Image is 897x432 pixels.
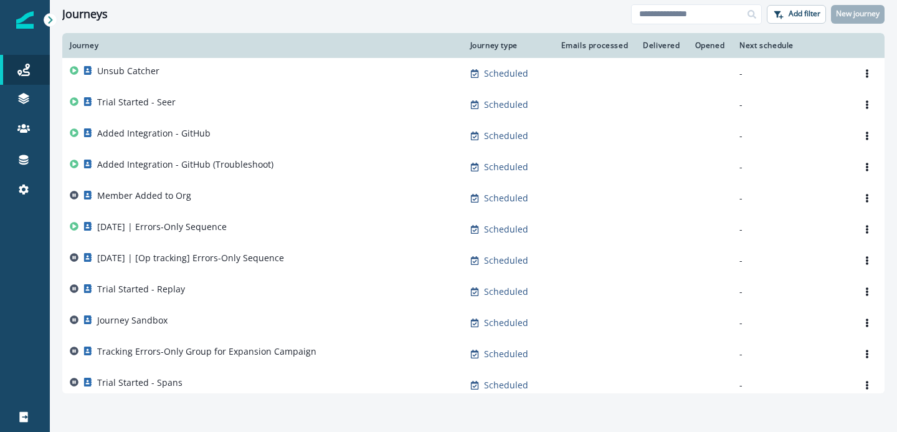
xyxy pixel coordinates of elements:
[739,286,842,298] p: -
[739,379,842,391] p: -
[16,11,34,29] img: Inflection
[62,245,885,276] a: [DATE] | [Op tracking] Errors-Only SequenceScheduled--Options
[857,314,877,332] button: Options
[484,130,528,142] p: Scheduled
[62,338,885,370] a: Tracking Errors-Only Group for Expansion CampaignScheduled--Options
[484,161,528,173] p: Scheduled
[484,67,528,80] p: Scheduled
[97,65,159,77] p: Unsub Catcher
[857,127,877,145] button: Options
[739,192,842,204] p: -
[857,345,877,363] button: Options
[484,98,528,111] p: Scheduled
[62,151,885,183] a: Added Integration - GitHub (Troubleshoot)Scheduled--Options
[831,5,885,24] button: New journey
[767,5,826,24] button: Add filter
[789,9,820,18] p: Add filter
[857,158,877,176] button: Options
[62,370,885,401] a: Trial Started - SpansScheduled--Options
[559,41,628,50] div: Emails processed
[62,89,885,120] a: Trial Started - SeerScheduled--Options
[62,307,885,338] a: Journey SandboxScheduled--Options
[97,96,176,108] p: Trial Started - Seer
[857,376,877,395] button: Options
[484,317,528,329] p: Scheduled
[739,41,842,50] div: Next schedule
[97,377,183,389] p: Trial Started - Spans
[739,130,842,142] p: -
[97,283,185,295] p: Trial Started - Replay
[484,348,528,360] p: Scheduled
[97,190,191,202] p: Member Added to Org
[739,254,842,267] p: -
[484,379,528,391] p: Scheduled
[857,95,877,114] button: Options
[857,64,877,83] button: Options
[836,9,880,18] p: New journey
[97,252,284,264] p: [DATE] | [Op tracking] Errors-Only Sequence
[70,41,455,50] div: Journey
[739,348,842,360] p: -
[643,41,680,50] div: Delivered
[739,67,842,80] p: -
[484,192,528,204] p: Scheduled
[857,251,877,270] button: Options
[62,120,885,151] a: Added Integration - GitHubScheduled--Options
[484,223,528,236] p: Scheduled
[62,183,885,214] a: Member Added to OrgScheduled--Options
[695,41,725,50] div: Opened
[62,7,108,21] h1: Journeys
[97,221,227,233] p: [DATE] | Errors-Only Sequence
[739,98,842,111] p: -
[97,127,211,140] p: Added Integration - GitHub
[857,220,877,239] button: Options
[97,158,273,171] p: Added Integration - GitHub (Troubleshoot)
[62,214,885,245] a: [DATE] | Errors-Only SequenceScheduled--Options
[484,286,528,298] p: Scheduled
[739,223,842,236] p: -
[739,317,842,329] p: -
[484,254,528,267] p: Scheduled
[470,41,544,50] div: Journey type
[739,161,842,173] p: -
[857,282,877,301] button: Options
[97,345,316,358] p: Tracking Errors-Only Group for Expansion Campaign
[62,276,885,307] a: Trial Started - ReplayScheduled--Options
[62,58,885,89] a: Unsub CatcherScheduled--Options
[97,314,168,327] p: Journey Sandbox
[857,189,877,208] button: Options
